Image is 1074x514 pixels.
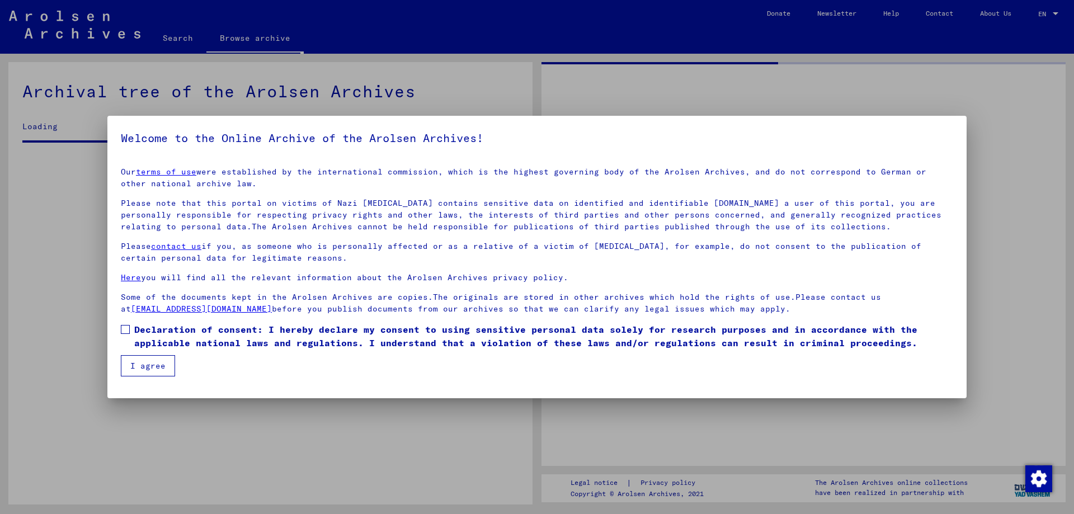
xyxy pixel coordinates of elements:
button: I agree [121,355,175,376]
p: you will find all the relevant information about the Arolsen Archives privacy policy. [121,272,953,284]
img: Change consent [1025,465,1052,492]
p: Please if you, as someone who is personally affected or as a relative of a victim of [MEDICAL_DAT... [121,241,953,264]
p: Please note that this portal on victims of Nazi [MEDICAL_DATA] contains sensitive data on identif... [121,197,953,233]
span: Declaration of consent: I hereby declare my consent to using sensitive personal data solely for r... [134,323,953,350]
a: [EMAIL_ADDRESS][DOMAIN_NAME] [131,304,272,314]
a: Here [121,272,141,282]
p: Our were established by the international commission, which is the highest governing body of the ... [121,166,953,190]
div: Change consent [1025,465,1052,492]
h5: Welcome to the Online Archive of the Arolsen Archives! [121,129,953,147]
a: terms of use [136,167,196,177]
p: Some of the documents kept in the Arolsen Archives are copies.The originals are stored in other a... [121,291,953,315]
a: contact us [151,241,201,251]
